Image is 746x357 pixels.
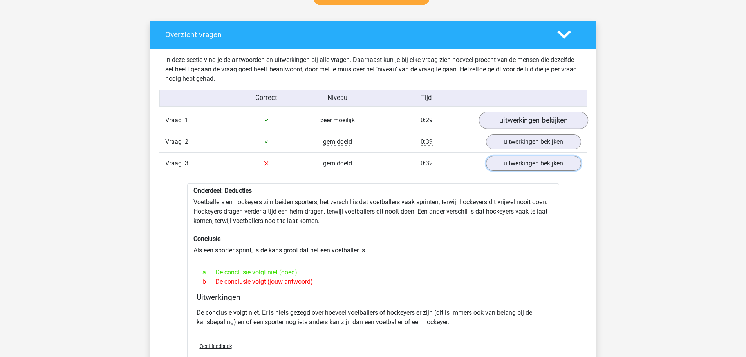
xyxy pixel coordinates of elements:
[202,277,215,286] span: b
[185,159,188,167] span: 3
[302,93,373,103] div: Niveau
[200,343,232,349] span: Geef feedback
[185,138,188,145] span: 2
[231,93,302,103] div: Correct
[197,268,550,277] div: De conclusie volgt niet (goed)
[421,138,433,146] span: 0:39
[197,277,550,286] div: De conclusie volgt (jouw antwoord)
[193,235,553,243] h6: Conclusie
[165,137,185,147] span: Vraag
[479,112,588,129] a: uitwerkingen bekijken
[202,268,215,277] span: a
[421,159,433,167] span: 0:32
[159,55,587,83] div: In deze sectie vind je de antwoorden en uitwerkingen bij alle vragen. Daarnaast kun je bij elke v...
[373,93,480,103] div: Tijd
[197,308,550,327] p: De conclusie volgt niet. Er is niets gezegd over hoeveel voetballers of hockeyers er zijn (dit is...
[486,156,581,171] a: uitwerkingen bekijken
[323,159,352,167] span: gemiddeld
[193,187,553,194] h6: Onderdeel: Deducties
[185,116,188,124] span: 1
[165,116,185,125] span: Vraag
[320,116,355,124] span: zeer moeilijk
[165,159,185,168] span: Vraag
[323,138,352,146] span: gemiddeld
[421,116,433,124] span: 0:29
[165,30,546,39] h4: Overzicht vragen
[486,134,581,149] a: uitwerkingen bekijken
[197,293,550,302] h4: Uitwerkingen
